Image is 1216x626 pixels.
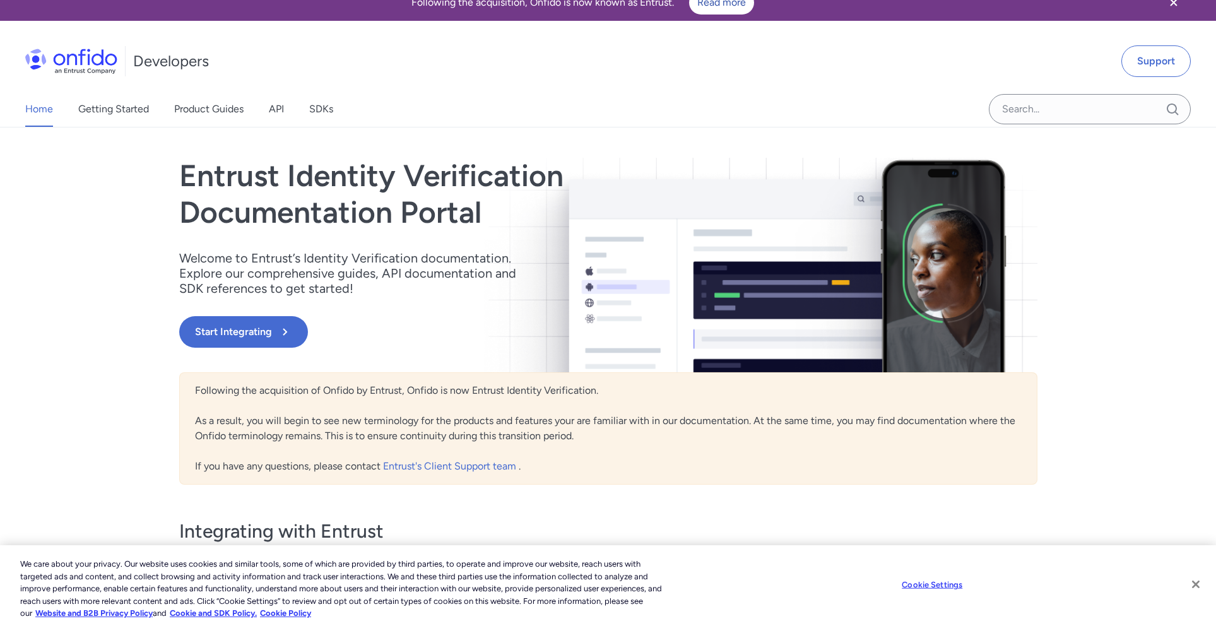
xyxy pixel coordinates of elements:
[20,558,669,620] div: We care about your privacy. Our website uses cookies and similar tools, some of which are provide...
[78,92,149,127] a: Getting Started
[170,608,257,618] a: Cookie and SDK Policy.
[35,608,153,618] a: More information about our cookie policy., opens in a new tab
[260,608,311,618] a: Cookie Policy
[1182,570,1210,598] button: Close
[179,519,1037,544] h3: Integrating with Entrust
[179,372,1037,485] div: Following the acquisition of Onfido by Entrust, Onfido is now Entrust Identity Verification. As a...
[309,92,333,127] a: SDKs
[269,92,284,127] a: API
[179,316,308,348] button: Start Integrating
[174,92,244,127] a: Product Guides
[893,572,972,598] button: Cookie Settings
[179,251,533,296] p: Welcome to Entrust’s Identity Verification documentation. Explore our comprehensive guides, API d...
[25,49,117,74] img: Onfido Logo
[133,51,209,71] h1: Developers
[179,158,780,230] h1: Entrust Identity Verification Documentation Portal
[383,460,519,472] a: Entrust's Client Support team
[1121,45,1191,77] a: Support
[989,94,1191,124] input: Onfido search input field
[179,316,780,348] a: Start Integrating
[25,92,53,127] a: Home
